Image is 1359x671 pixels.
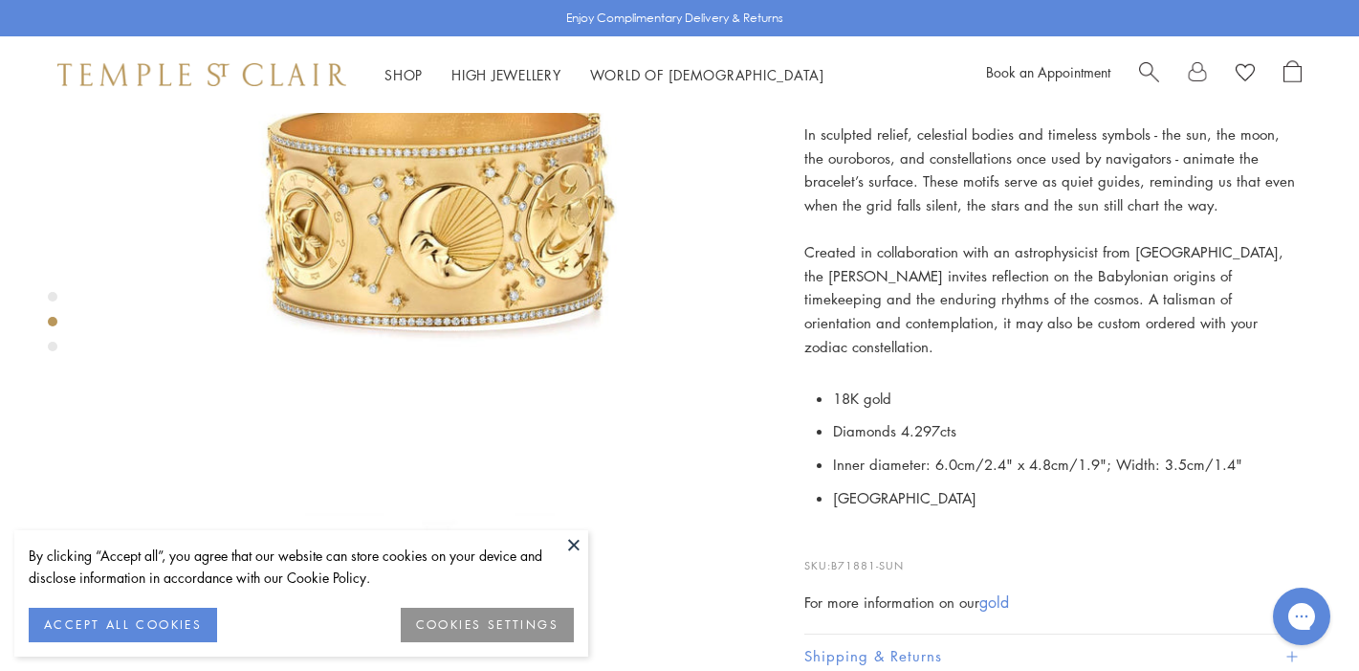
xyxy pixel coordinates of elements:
p: Enjoy Complimentary Delivery & Returns [566,9,783,28]
a: Search [1139,60,1159,89]
span: B71881-SUN [831,558,904,572]
p: In sculpted relief, celestial bodies and timeless symbols - the sun, the moon, the ouroboros, and... [804,123,1302,217]
img: Temple St. Clair [57,63,346,86]
div: Product gallery navigation [48,287,57,367]
a: gold [979,592,1009,613]
li: [GEOGRAPHIC_DATA] [833,481,1302,515]
iframe: Gorgias live chat messenger [1263,581,1340,652]
li: Inner diameter: 6.0cm/2.4" x 4.8cm/1.9"; Width: 3.5cm/1.4" [833,448,1302,481]
li: Diamonds 4.297cts [833,414,1302,448]
a: View Wishlist [1236,60,1255,89]
li: 18K gold [833,382,1302,415]
p: SKU: [804,538,1302,574]
a: World of [DEMOGRAPHIC_DATA]World of [DEMOGRAPHIC_DATA] [590,65,824,84]
div: For more information on our [804,591,1302,615]
a: Book an Appointment [986,62,1110,81]
div: By clicking “Accept all”, you agree that our website can store cookies on your device and disclos... [29,545,574,589]
p: Created in collaboration with an astrophysicist from [GEOGRAPHIC_DATA], the [PERSON_NAME] invites... [804,240,1302,359]
a: Open Shopping Bag [1283,60,1302,89]
button: ACCEPT ALL COOKIES [29,608,217,642]
nav: Main navigation [384,63,824,87]
a: High JewelleryHigh Jewellery [451,65,561,84]
button: COOKIES SETTINGS [401,608,574,642]
a: ShopShop [384,65,423,84]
